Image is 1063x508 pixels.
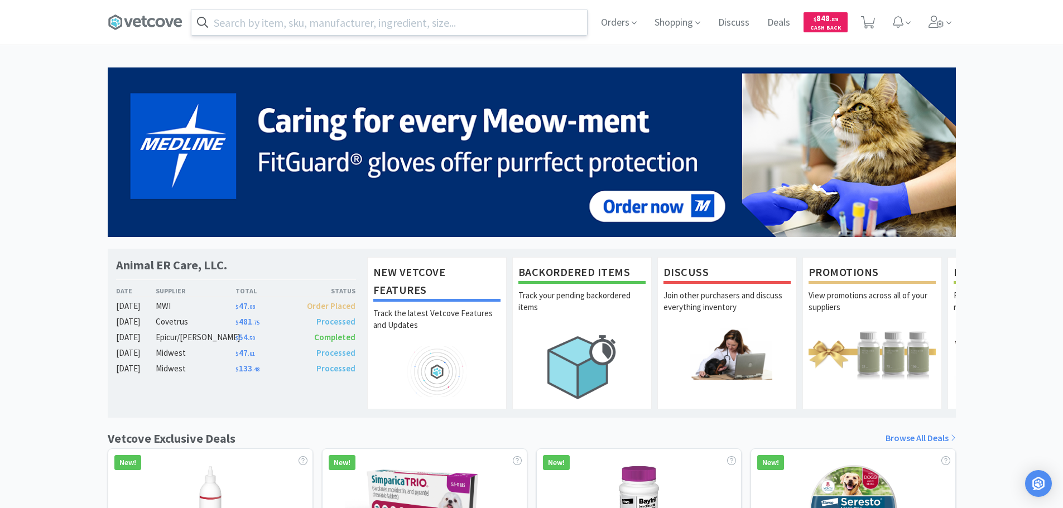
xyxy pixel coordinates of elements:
[235,366,239,373] span: $
[116,315,356,328] a: [DATE]Covetrus$481.75Processed
[307,301,355,311] span: Order Placed
[235,335,239,342] span: $
[235,286,296,296] div: Total
[156,346,235,360] div: Midwest
[156,362,235,375] div: Midwest
[116,299,156,313] div: [DATE]
[804,7,848,37] a: $848.89Cash Back
[235,363,259,374] span: 133
[518,263,646,284] h1: Backordered Items
[116,346,356,360] a: [DATE]Midwest$47.61Processed
[663,263,791,284] h1: Discuss
[663,328,791,379] img: hero_discuss.png
[248,335,255,342] span: . 50
[657,257,797,409] a: DiscussJoin other purchasers and discuss everything inventory
[809,263,936,284] h1: Promotions
[763,18,795,28] a: Deals
[235,350,239,357] span: $
[810,25,841,32] span: Cash Back
[235,303,239,311] span: $
[248,303,255,311] span: . 08
[235,332,255,342] span: 54
[367,257,507,409] a: New Vetcove FeaturesTrack the latest Vetcove Features and Updates
[116,362,356,375] a: [DATE]Midwest$133.48Processed
[314,332,355,342] span: Completed
[373,307,501,346] p: Track the latest Vetcove Features and Updates
[156,299,235,313] div: MWI
[116,315,156,328] div: [DATE]
[1025,470,1052,497] div: Open Intercom Messenger
[373,346,501,397] img: hero_feature_roadmap.png
[116,346,156,360] div: [DATE]
[108,67,956,237] img: 5b85490d2c9a43ef9873369d65f5cc4c_481.png
[252,366,259,373] span: . 48
[116,299,356,313] a: [DATE]MWI$47.08Order Placed
[235,316,259,327] span: 481
[235,319,239,326] span: $
[116,286,156,296] div: Date
[809,289,936,328] p: View promotions across all of your suppliers
[191,9,587,35] input: Search by item, sku, manufacturer, ingredient, size...
[814,16,816,23] span: $
[235,301,255,311] span: 47
[235,347,255,358] span: 47
[156,315,235,328] div: Covetrus
[814,13,838,23] span: 848
[156,331,235,344] div: Epicur/[PERSON_NAME]
[116,257,227,273] h1: Animal ER Care, LLC.
[373,263,501,302] h1: New Vetcove Features
[316,363,355,374] span: Processed
[116,362,156,375] div: [DATE]
[518,289,646,328] p: Track your pending backordered items
[663,289,791,328] p: Join other purchasers and discuss everything inventory
[316,316,355,327] span: Processed
[512,257,652,409] a: Backordered ItemsTrack your pending backordered items
[714,18,754,28] a: Discuss
[108,429,235,448] h1: Vetcove Exclusive Deals
[252,319,259,326] span: . 75
[802,257,942,409] a: PromotionsView promotions across all of your suppliers
[116,331,356,344] a: [DATE]Epicur/[PERSON_NAME]$54.50Completed
[886,431,956,446] a: Browse All Deals
[518,328,646,405] img: hero_backorders.png
[156,286,235,296] div: Supplier
[830,16,838,23] span: . 89
[116,331,156,344] div: [DATE]
[248,350,255,357] span: . 61
[809,328,936,379] img: hero_promotions.png
[316,347,355,358] span: Processed
[296,286,356,296] div: Status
